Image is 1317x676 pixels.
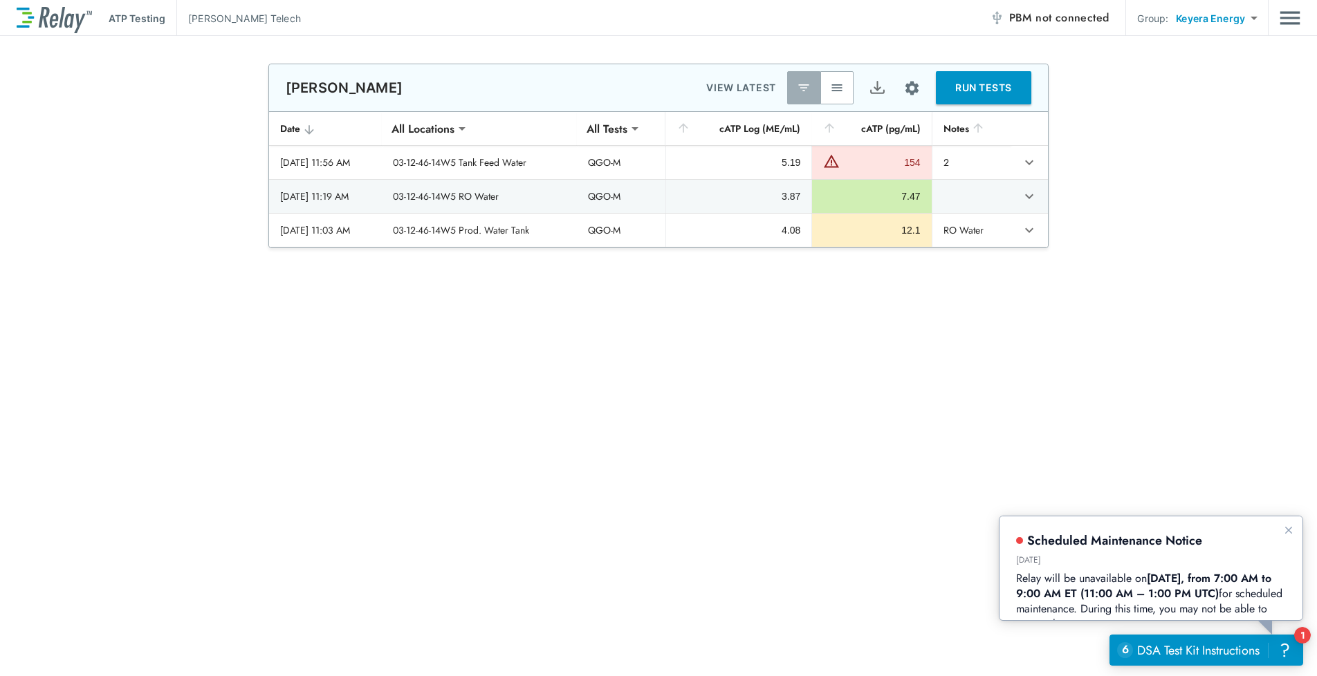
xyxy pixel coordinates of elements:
iframe: Resource center unread badge [1294,627,1311,644]
div: [DATE] 11:19 AM [280,189,371,203]
img: LuminUltra Relay [17,3,92,33]
button: Main menu [1280,5,1300,31]
button: expand row [1017,185,1041,208]
button: expand row [1017,151,1041,174]
button: Dismiss announcement [281,6,297,22]
div: All Tests [577,115,637,142]
td: 2 [932,146,1011,179]
img: Latest [797,81,811,95]
div: 4.08 [677,223,800,237]
table: sticky table [269,112,1048,247]
b: [DATE], from 7:00 AM to 9:00 AM ET (11:00 AM – 1:00 PM UTC) [17,54,275,85]
td: QGO-M [577,180,665,213]
p: [PERSON_NAME] Telech [188,11,301,26]
th: Date [269,112,382,146]
div: 5.19 [677,156,800,169]
div: cATP (pg/mL) [822,120,920,137]
button: expand row [1017,218,1041,242]
div: 12.1 [823,223,920,237]
p: Group: [1137,11,1168,26]
img: View All [830,81,844,95]
p: Relay will be unavailable on for scheduled maintenance. During this time, you may not be able to ... [17,55,286,115]
div: Notes [943,120,1000,137]
td: 03-12-46-14W5 Prod. Water Tank [382,214,577,247]
div: [DATE] 11:56 AM [280,156,371,169]
div: 7.47 [823,189,920,203]
span: PBM [1009,8,1109,28]
img: Drawer Icon [1280,5,1300,31]
td: 03-12-46-14W5 RO Water [382,180,577,213]
p: [PERSON_NAME] [286,79,403,96]
td: QGO-M [577,214,665,247]
iframe: Resource center [1109,635,1303,666]
img: Offline Icon [990,11,1004,25]
button: RUN TESTS [936,71,1031,104]
span: not connected [1035,10,1109,26]
p: VIEW LATEST [706,79,776,96]
td: QGO-M [577,146,665,179]
img: Warning [823,153,840,169]
td: RO Water [932,214,1011,247]
button: PBM not connected [984,4,1115,32]
div: All Locations [382,115,464,142]
p: ATP Testing [109,11,165,26]
div: [DATE] 11:03 AM [280,223,371,237]
iframe: Resource center popout [999,516,1303,621]
button: Site setup [894,70,930,106]
img: Settings Icon [903,79,921,97]
div: 154 [843,156,920,169]
td: 03-12-46-14W5 Tank Feed Water [382,146,577,179]
img: Export Icon [869,79,886,97]
div: 3.87 [677,189,800,203]
button: Export [860,71,894,104]
div: cATP Log (ME/mL) [676,120,800,137]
